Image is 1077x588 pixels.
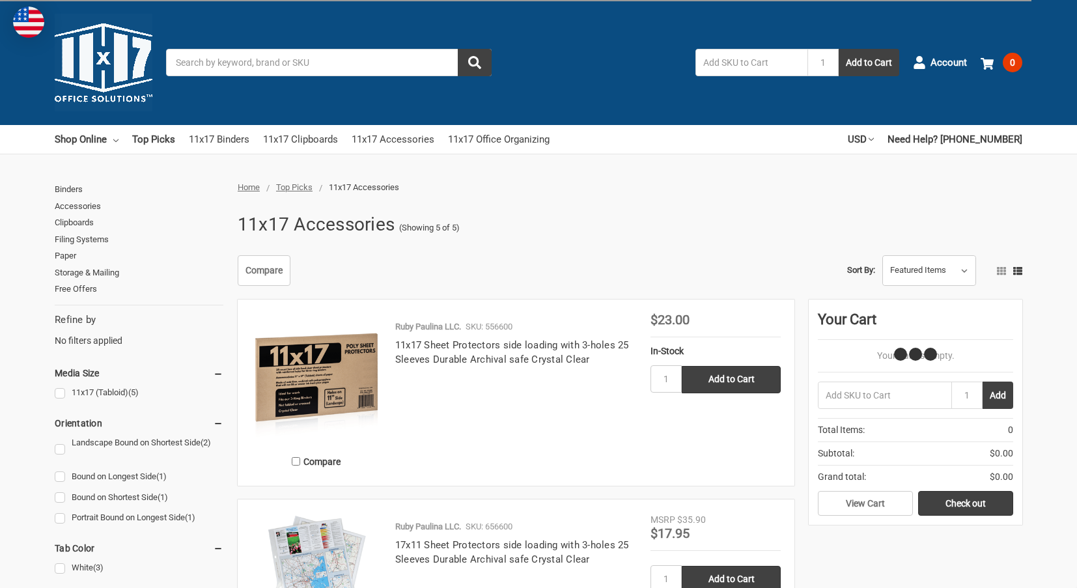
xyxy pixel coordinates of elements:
[263,125,338,154] a: 11x17 Clipboards
[251,451,382,472] label: Compare
[189,125,249,154] a: 11x17 Binders
[1003,53,1022,72] span: 0
[395,320,461,333] p: Ruby Paulina LLC.
[55,384,223,402] a: 11x17 (Tabloid)
[352,125,434,154] a: 11x17 Accessories
[818,382,951,409] input: Add SKU to Cart
[818,423,865,437] span: Total Items:
[990,470,1013,484] span: $0.00
[55,559,223,577] a: White
[292,457,300,466] input: Compare
[650,344,781,358] div: In-Stock
[128,387,139,397] span: (5)
[132,125,175,154] a: Top Picks
[185,512,195,522] span: (1)
[847,260,875,280] label: Sort By:
[1008,423,1013,437] span: 0
[55,468,223,486] a: Bound on Longest Side
[983,382,1013,409] button: Add
[682,366,781,393] input: Add to Cart
[55,14,152,111] img: 11x17.com
[818,349,1013,363] p: Your Cart Is Empty.
[848,125,874,154] a: USD
[55,365,223,381] h5: Media Size
[839,49,899,76] button: Add to Cart
[55,281,223,298] a: Free Offers
[55,198,223,215] a: Accessories
[329,182,399,192] span: 11x17 Accessories
[93,563,104,572] span: (3)
[399,221,460,234] span: (Showing 5 of 5)
[55,181,223,198] a: Binders
[55,214,223,231] a: Clipboards
[818,470,866,484] span: Grand total:
[156,471,167,481] span: (1)
[930,55,967,70] span: Account
[55,247,223,264] a: Paper
[55,434,223,464] a: Landscape Bound on Shortest Side
[55,415,223,431] h5: Orientation
[650,513,675,527] div: MSRP
[238,182,260,192] a: Home
[158,492,168,502] span: (1)
[981,46,1022,79] a: 0
[13,7,44,38] img: duty and tax information for United States
[818,491,913,516] a: View Cart
[466,320,512,333] p: SKU: 556600
[395,339,629,366] a: 11x17 Sheet Protectors side loading with 3-holes 25 Sleeves Durable Archival safe Crystal Clear
[55,313,223,328] h5: Refine by
[448,125,550,154] a: 11x17 Office Organizing
[55,264,223,281] a: Storage & Mailing
[55,540,223,556] h5: Tab Color
[55,509,223,527] a: Portrait Bound on Longest Side
[55,125,119,154] a: Shop Online
[201,438,211,447] span: (2)
[466,520,512,533] p: SKU: 656600
[55,231,223,248] a: Filing Systems
[650,312,690,328] span: $23.00
[650,525,690,541] span: $17.95
[395,539,629,566] a: 17x11 Sheet Protectors side loading with 3-holes 25 Sleeves Durable Archival safe Crystal Clear
[166,49,492,76] input: Search by keyword, brand or SKU
[888,125,1022,154] a: Need Help? [PHONE_NUMBER]
[818,309,1013,340] div: Your Cart
[695,49,807,76] input: Add SKU to Cart
[395,520,461,533] p: Ruby Paulina LLC.
[818,447,854,460] span: Subtotal:
[251,313,382,443] img: 11x17 Sheet Protectors side loading with 3-holes 25 Sleeves Durable Archival safe Crystal Clear
[238,255,290,287] a: Compare
[55,313,223,348] div: No filters applied
[918,491,1013,516] a: Check out
[913,46,967,79] a: Account
[677,514,706,525] span: $35.90
[55,489,223,507] a: Bound on Shortest Side
[238,208,395,242] h1: 11x17 Accessories
[990,447,1013,460] span: $0.00
[276,182,313,192] a: Top Picks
